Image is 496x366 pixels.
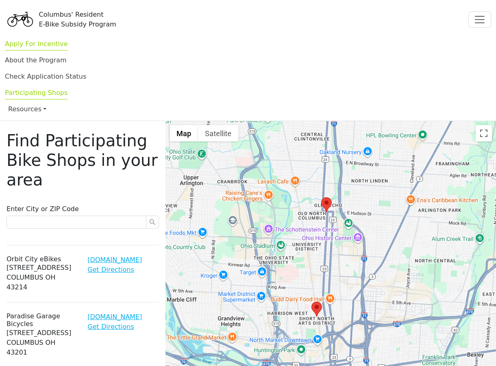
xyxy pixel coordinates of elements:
[5,40,68,51] a: Apply For Incentive
[5,5,35,34] img: Program logo
[170,125,198,141] button: Show street map
[7,328,78,357] p: [STREET_ADDRESS] Columbus OH 43201
[88,313,142,321] a: [DOMAIN_NAME]
[5,73,86,80] a: Check Application Status
[39,10,116,29] div: Columbus' Resident E-Bike Subsidy Program
[198,125,238,141] button: Show satellite imagery
[468,11,491,28] button: Toggle navigation
[7,204,159,214] p: Enter City or ZIP Code
[5,56,66,64] a: About the Program
[88,256,142,264] a: [DOMAIN_NAME]
[149,219,156,225] span: search
[7,131,159,190] h1: Find Participating Bike Shops in your area
[88,323,134,331] a: Get Directions
[88,266,134,273] a: Get Directions
[7,312,78,328] h6: Paradise Garage Bicycles
[7,263,78,292] p: [STREET_ADDRESS] Columbus OH 43214
[476,125,492,141] button: Toggle fullscreen view
[5,89,68,99] a: Participating Shops
[7,255,78,263] h6: Orbit City eBikes
[8,101,488,117] a: Resources
[5,14,116,24] a: Columbus' ResidentE-Bike Subsidy Program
